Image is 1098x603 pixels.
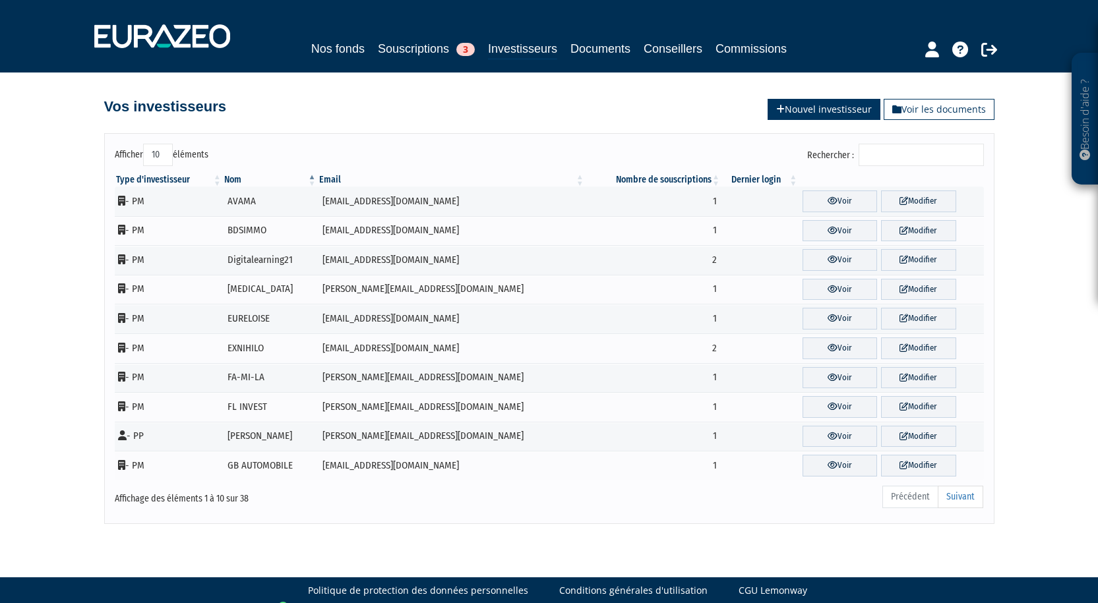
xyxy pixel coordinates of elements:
td: - PP [115,422,223,451]
a: Voir [803,308,877,330]
h4: Vos investisseurs [104,99,226,115]
td: 1 [586,216,721,246]
td: EURELOISE [223,304,318,333]
a: Modifier [881,337,956,359]
td: EXNIHILO [223,333,318,363]
a: Voir [803,455,877,476]
td: - PM [115,216,223,246]
td: Digitalearning21 [223,245,318,275]
a: Documents [570,40,630,58]
a: Voir [803,220,877,242]
th: Nombre de souscriptions : activer pour trier la colonne par ordre croissant [586,173,721,187]
td: 1 [586,275,721,304]
a: Voir [803,426,877,447]
input: Rechercher : [859,144,984,166]
span: 3 [456,43,475,56]
td: BDSIMMO [223,216,318,246]
a: Voir [803,249,877,271]
td: - PM [115,392,223,422]
td: - PM [115,451,223,480]
td: 1 [586,422,721,451]
td: GB AUTOMOBILE [223,451,318,480]
td: [EMAIL_ADDRESS][DOMAIN_NAME] [318,304,586,333]
a: Voir [803,190,877,212]
a: Voir [803,396,877,418]
td: - PM [115,333,223,363]
td: AVAMA [223,187,318,216]
td: FL INVEST [223,392,318,422]
a: Suivant [938,486,983,508]
td: - PM [115,187,223,216]
a: Modifier [881,220,956,242]
td: 2 [586,333,721,363]
a: Voir [803,337,877,359]
th: &nbsp; [799,173,983,187]
a: Politique de protection des données personnelles [308,584,528,597]
a: Voir [803,367,877,389]
a: Nos fonds [311,40,365,58]
label: Afficher éléments [115,144,208,166]
td: [PERSON_NAME][EMAIL_ADDRESS][DOMAIN_NAME] [318,275,586,304]
td: - PM [115,304,223,333]
td: - PM [115,245,223,275]
a: Modifier [881,308,956,330]
th: Email : activer pour trier la colonne par ordre croissant [318,173,586,187]
td: 1 [586,304,721,333]
a: Modifier [881,455,956,476]
a: Modifier [881,367,956,389]
td: [PERSON_NAME][EMAIL_ADDRESS][DOMAIN_NAME] [318,363,586,393]
td: 1 [586,392,721,422]
a: Voir les documents [884,99,994,120]
td: 1 [586,451,721,480]
a: Modifier [881,426,956,447]
td: [EMAIL_ADDRESS][DOMAIN_NAME] [318,451,586,480]
a: Conseillers [644,40,702,58]
a: Modifier [881,396,956,418]
td: FA-MI-LA [223,363,318,393]
td: [PERSON_NAME][EMAIL_ADDRESS][DOMAIN_NAME] [318,422,586,451]
a: Souscriptions3 [378,40,475,58]
a: Modifier [881,279,956,301]
p: Besoin d'aide ? [1078,60,1093,179]
a: CGU Lemonway [739,584,807,597]
td: - PM [115,363,223,393]
a: Voir [803,279,877,301]
td: [MEDICAL_DATA] [223,275,318,304]
td: - PM [115,275,223,304]
a: Modifier [881,249,956,271]
label: Rechercher : [807,144,984,166]
img: 1732889491-logotype_eurazeo_blanc_rvb.png [94,24,230,48]
td: [EMAIL_ADDRESS][DOMAIN_NAME] [318,245,586,275]
th: Nom : activer pour trier la colonne par ordre d&eacute;croissant [223,173,318,187]
td: 2 [586,245,721,275]
td: 1 [586,187,721,216]
th: Type d'investisseur : activer pour trier la colonne par ordre croissant [115,173,223,187]
th: Dernier login : activer pour trier la colonne par ordre croissant [721,173,799,187]
td: [EMAIL_ADDRESS][DOMAIN_NAME] [318,187,586,216]
select: Afficheréléments [143,144,173,166]
td: [PERSON_NAME][EMAIL_ADDRESS][DOMAIN_NAME] [318,392,586,422]
a: Commissions [716,40,787,58]
a: Modifier [881,190,956,212]
a: Investisseurs [488,40,557,60]
td: [EMAIL_ADDRESS][DOMAIN_NAME] [318,333,586,363]
a: Nouvel investisseur [768,99,880,120]
td: 1 [586,363,721,393]
td: [EMAIL_ADDRESS][DOMAIN_NAME] [318,216,586,246]
a: Conditions générales d'utilisation [559,584,708,597]
div: Affichage des éléments 1 à 10 sur 38 [115,484,466,505]
td: [PERSON_NAME] [223,422,318,451]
